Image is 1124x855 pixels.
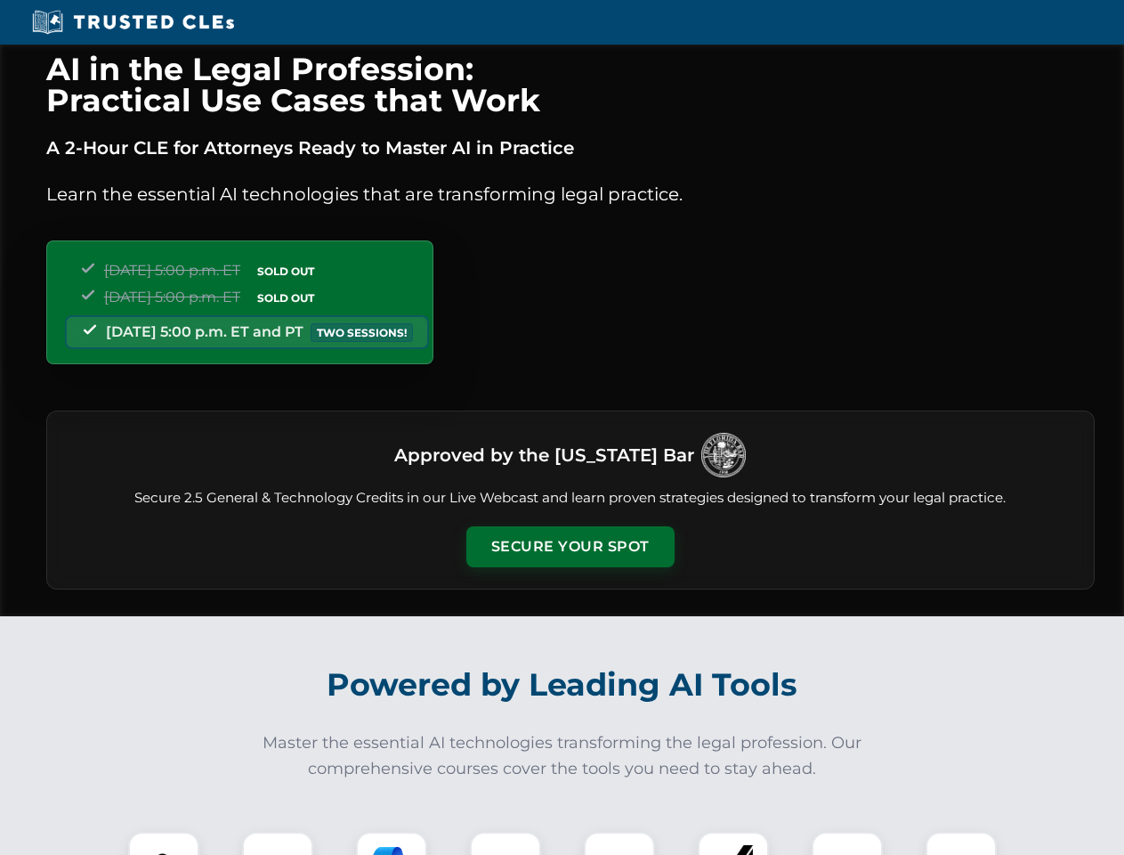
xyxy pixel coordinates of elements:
img: Logo [701,433,746,477]
h1: AI in the Legal Profession: Practical Use Cases that Work [46,53,1095,116]
h3: Approved by the [US_STATE] Bar [394,439,694,471]
p: Master the essential AI technologies transforming the legal profession. Our comprehensive courses... [251,730,874,782]
span: [DATE] 5:00 p.m. ET [104,262,240,279]
span: SOLD OUT [251,262,320,281]
span: [DATE] 5:00 p.m. ET [104,289,240,305]
p: Learn the essential AI technologies that are transforming legal practice. [46,180,1095,208]
p: A 2-Hour CLE for Attorneys Ready to Master AI in Practice [46,134,1095,162]
img: Trusted CLEs [27,9,239,36]
button: Secure Your Spot [466,526,675,567]
p: Secure 2.5 General & Technology Credits in our Live Webcast and learn proven strategies designed ... [69,488,1072,509]
span: SOLD OUT [251,289,320,307]
h2: Powered by Leading AI Tools [69,654,1055,716]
